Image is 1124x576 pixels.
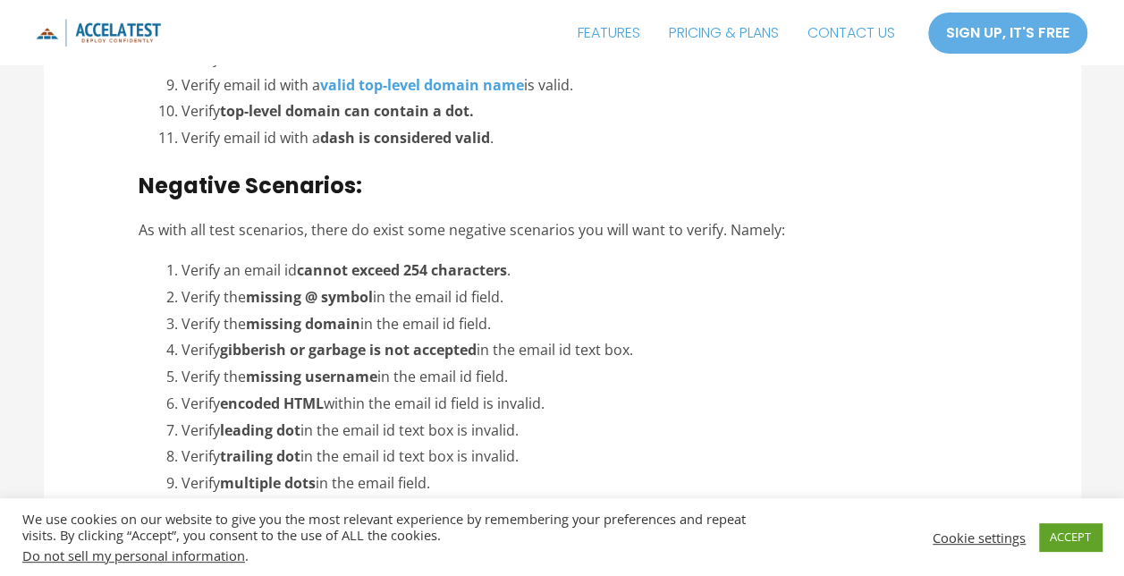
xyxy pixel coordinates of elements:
a: SIGN UP, IT'S FREE [927,12,1088,55]
li: Verify within the email id field is invalid. [182,391,985,418]
p: As with all test scenarios, there do exist some negative scenarios you will want to verify. Namely: [139,217,985,244]
li: Verify the in the email id field. [182,364,985,391]
li: Verify the in the email id field. [182,311,985,338]
div: We use cookies on our website to give you the most relevant experience by remembering your prefer... [22,511,778,563]
a: FEATURES [563,11,655,55]
strong: gibberish or garbage is not accepted [220,340,477,360]
strong: dash is considered valid [320,128,490,148]
li: Verify in the email text box. [182,497,985,524]
strong: top-level domain can contain a dot. [220,101,474,121]
strong: multiple dots [220,473,316,493]
div: . [22,547,778,563]
li: Verify in the email id text box. [182,337,985,364]
strong: missing @ symbol [246,287,373,307]
li: Verify email id with a is valid. [182,72,985,99]
img: icon [36,19,161,47]
span: Negative Scenarios: [139,171,362,200]
a: Cookie settings [933,529,1026,546]
strong: cannot exceed 254 characters [297,260,507,280]
strong: missing username [246,367,377,386]
li: Verify in the email id text box is invalid. [182,418,985,445]
strong: missing domain [246,314,360,334]
li: Verify an email id . [182,258,985,284]
strong: trailing dot [220,446,300,466]
li: Verify email id with a . [182,125,985,152]
strong: encoded HTML [220,394,324,413]
a: PRICING & PLANS [655,11,793,55]
a: Do not sell my personal information [22,546,245,564]
a: CONTACT US [793,11,909,55]
li: Verify in the email id text box is invalid. [182,444,985,470]
li: Verify in the email field. [182,470,985,497]
li: Verify the in the email id field. [182,284,985,311]
nav: Site Navigation [563,11,909,55]
li: Verify [182,98,985,125]
a: valid top-level domain name [320,75,524,95]
a: ACCEPT [1039,523,1102,551]
strong: leading dot [220,420,300,440]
